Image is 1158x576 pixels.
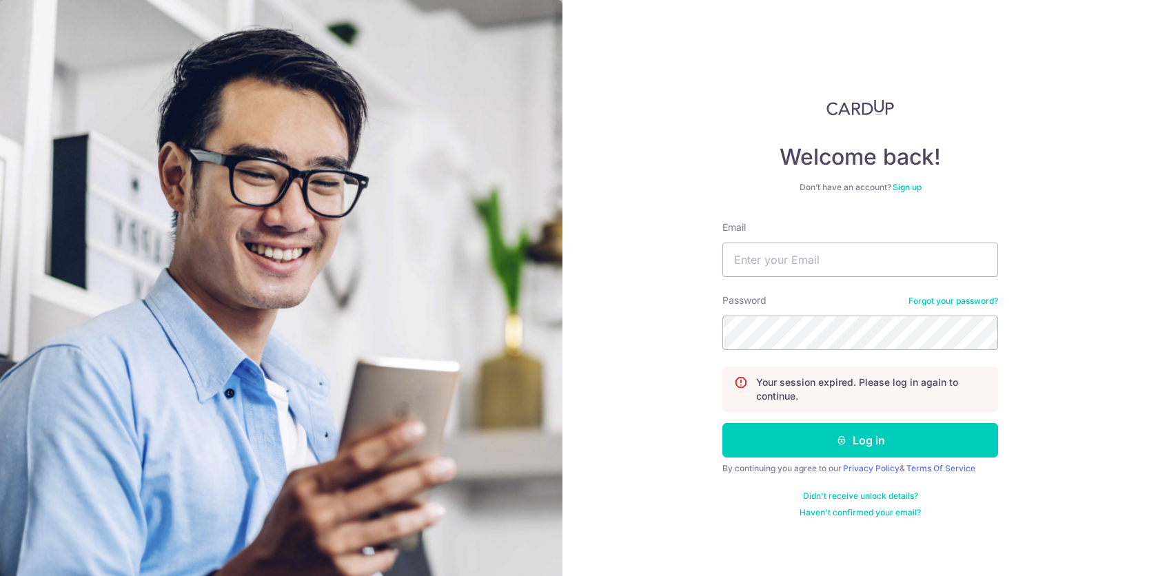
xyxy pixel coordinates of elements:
[826,99,894,116] img: CardUp Logo
[722,463,998,474] div: By continuing you agree to our &
[722,423,998,457] button: Log in
[722,182,998,193] div: Don’t have an account?
[908,296,998,307] a: Forgot your password?
[843,463,900,473] a: Privacy Policy
[800,507,921,518] a: Haven't confirmed your email?
[756,376,986,403] p: Your session expired. Please log in again to continue.
[893,182,922,192] a: Sign up
[722,143,998,171] h4: Welcome back!
[906,463,975,473] a: Terms Of Service
[722,243,998,277] input: Enter your Email
[722,220,746,234] label: Email
[803,491,918,502] a: Didn't receive unlock details?
[722,294,766,307] label: Password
